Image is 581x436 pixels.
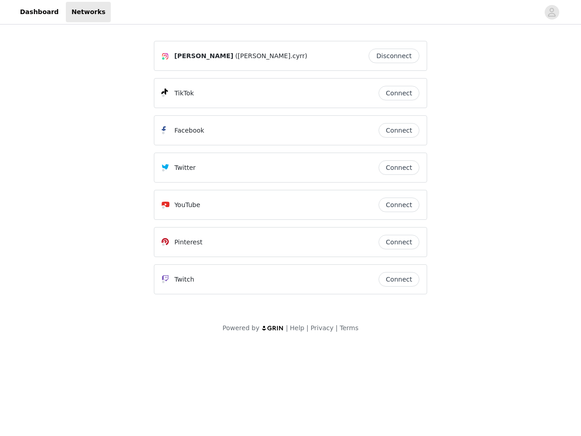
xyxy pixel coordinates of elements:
p: Twitch [174,275,194,284]
p: Twitter [174,163,196,173]
button: Connect [379,235,419,249]
p: YouTube [174,200,200,210]
p: TikTok [174,89,194,98]
button: Connect [379,86,419,100]
p: Pinterest [174,238,202,247]
a: Networks [66,2,111,22]
button: Connect [379,160,419,175]
span: | [306,324,309,332]
a: Help [290,324,305,332]
span: ([PERSON_NAME].cyrr) [235,51,307,61]
a: Privacy [310,324,334,332]
button: Connect [379,123,419,138]
button: Connect [379,198,419,212]
button: Connect [379,272,419,287]
p: Facebook [174,126,204,135]
div: avatar [547,5,556,20]
span: | [335,324,338,332]
button: Disconnect [369,49,419,63]
span: | [286,324,288,332]
span: Powered by [222,324,259,332]
img: logo [261,325,284,331]
a: Terms [340,324,358,332]
img: Instagram Icon [162,53,169,60]
a: Dashboard [15,2,64,22]
span: [PERSON_NAME] [174,51,233,61]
